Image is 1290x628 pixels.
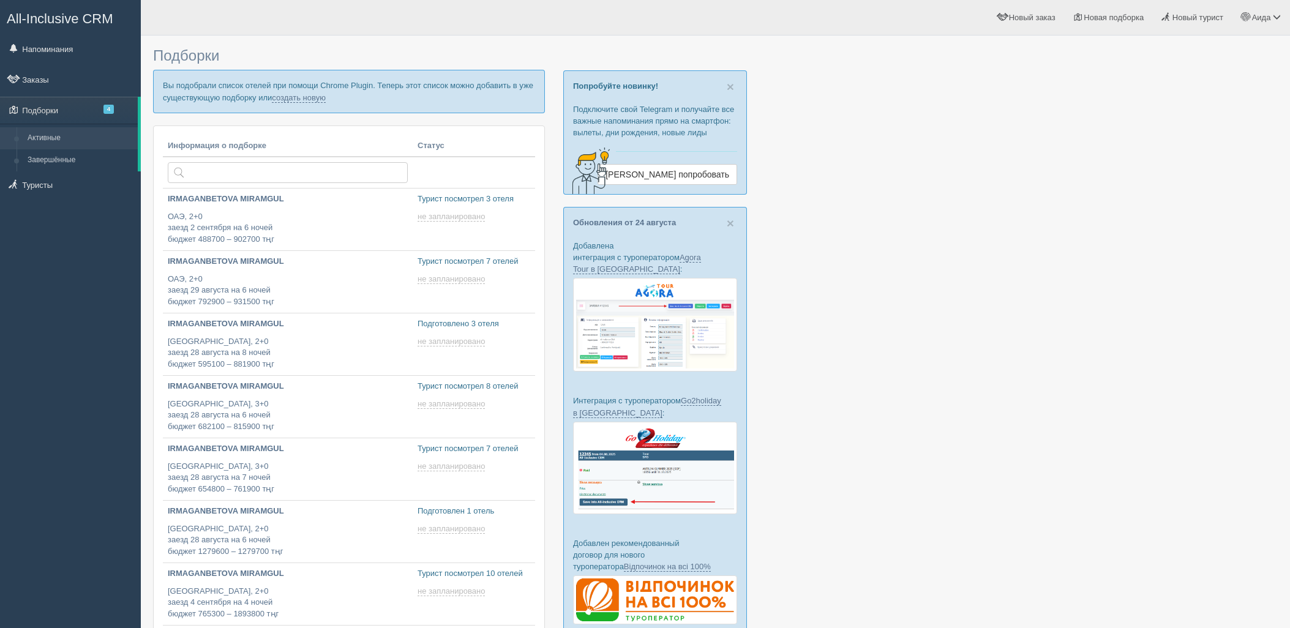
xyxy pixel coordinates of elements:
[418,256,530,267] p: Турист посмотрел 7 отелей
[573,218,676,227] a: Обновления от 24 августа
[413,135,535,157] th: Статус
[168,461,408,495] p: [GEOGRAPHIC_DATA], 3+0 заезд 28 августа на 7 ночей бюджет 654800 – 761900 тңг
[103,105,114,114] span: 4
[168,568,408,580] p: IRMAGANBETOVA MIRAMGUL
[418,506,530,517] p: Подготовлен 1 отель
[418,586,485,596] span: не запланировано
[598,164,737,185] a: [PERSON_NAME] попробовать
[163,563,413,625] a: IRMAGANBETOVA MIRAMGUL [GEOGRAPHIC_DATA], 2+0заезд 4 сентября на 4 ночейбюджет 765300 – 1893800 тңг
[573,395,737,418] p: Интеграция с туроператором :
[163,189,413,250] a: IRMAGANBETOVA MIRAMGUL ОАЭ, 2+0заезд 2 сентября на 6 ночейбюджет 488700 – 902700 тңг
[1,1,140,34] a: All-Inclusive CRM
[418,586,487,596] a: не запланировано
[7,11,113,26] span: All-Inclusive CRM
[22,127,138,149] a: Активные
[727,80,734,94] span: ×
[573,396,721,417] a: Go2holiday в [GEOGRAPHIC_DATA]
[573,80,737,92] p: Попробуйте новинку!
[153,47,219,64] span: Подборки
[727,217,734,230] button: Close
[564,146,613,195] img: creative-idea-2907357.png
[573,575,737,624] img: %D0%B4%D0%BE%D0%B3%D0%BE%D0%B2%D1%96%D1%80-%D0%B2%D1%96%D0%B4%D0%BF%D0%BE%D1%87%D0%B8%D0%BD%D0%BE...
[573,253,701,274] a: Agora Tour в [GEOGRAPHIC_DATA]
[418,274,485,284] span: не запланировано
[1172,13,1223,22] span: Новый турист
[153,70,545,113] p: Вы подобрали список отелей при помощи Chrome Plugin. Теперь этот список можно добавить в уже суще...
[418,443,530,455] p: Турист посмотрел 7 отелей
[1252,13,1271,22] span: Аида
[168,256,408,267] p: IRMAGANBETOVA MIRAMGUL
[418,318,530,330] p: Подготовлено 3 отеля
[163,438,413,500] a: IRMAGANBETOVA MIRAMGUL [GEOGRAPHIC_DATA], 3+0заезд 28 августа на 7 ночейбюджет 654800 – 761900 тңг
[418,568,530,580] p: Турист посмотрел 10 отелей
[163,501,413,563] a: IRMAGANBETOVA MIRAMGUL [GEOGRAPHIC_DATA], 2+0заезд 28 августа на 6 ночейбюджет 1279600 – 1279700 тңг
[163,313,413,375] a: IRMAGANBETOVA MIRAMGUL [GEOGRAPHIC_DATA], 2+0заезд 28 августа на 8 ночейбюджет 595100 – 881900 тңг
[418,462,485,471] span: не запланировано
[727,216,734,230] span: ×
[168,443,408,455] p: IRMAGANBETOVA MIRAMGUL
[168,211,408,245] p: ОАЭ, 2+0 заезд 2 сентября на 6 ночей бюджет 488700 – 902700 тңг
[168,318,408,330] p: IRMAGANBETOVA MIRAMGUL
[168,506,408,517] p: IRMAGANBETOVA MIRAMGUL
[418,274,487,284] a: не запланировано
[1084,13,1144,22] span: Новая подборка
[418,524,485,534] span: не запланировано
[168,193,408,205] p: IRMAGANBETOVA MIRAMGUL
[418,381,530,392] p: Турист посмотрел 8 отелей
[727,80,734,93] button: Close
[168,381,408,392] p: IRMAGANBETOVA MIRAMGUL
[1009,13,1056,22] span: Новый заказ
[22,149,138,171] a: Завершённые
[418,193,530,205] p: Турист посмотрел 3 отеля
[168,162,408,183] input: Поиск по стране или туристу
[168,398,408,433] p: [GEOGRAPHIC_DATA], 3+0 заезд 28 августа на 6 ночей бюджет 682100 – 815900 тңг
[168,523,408,558] p: [GEOGRAPHIC_DATA], 2+0 заезд 28 августа на 6 ночей бюджет 1279600 – 1279700 тңг
[573,103,737,138] p: Подключите свой Telegram и получайте все важные напоминания прямо на смартфон: вылеты, дни рожден...
[168,586,408,620] p: [GEOGRAPHIC_DATA], 2+0 заезд 4 сентября на 4 ночей бюджет 765300 – 1893800 тңг
[272,93,326,103] a: создать новую
[624,562,711,572] a: Відпочинок на всі 100%
[573,278,737,372] img: agora-tour-%D0%B7%D0%B0%D1%8F%D0%B2%D0%BA%D0%B8-%D1%81%D1%80%D0%BC-%D0%B4%D0%BB%D1%8F-%D1%82%D1%8...
[418,399,487,409] a: не запланировано
[573,422,737,514] img: go2holiday-bookings-crm-for-travel-agency.png
[418,337,487,346] a: не запланировано
[573,240,737,275] p: Добавлена интеграция с туроператором :
[418,524,487,534] a: не запланировано
[168,274,408,308] p: ОАЭ, 2+0 заезд 29 августа на 6 ночей бюджет 792900 – 931500 тңг
[168,336,408,370] p: [GEOGRAPHIC_DATA], 2+0 заезд 28 августа на 8 ночей бюджет 595100 – 881900 тңг
[163,376,413,438] a: IRMAGANBETOVA MIRAMGUL [GEOGRAPHIC_DATA], 3+0заезд 28 августа на 6 ночейбюджет 682100 – 815900 тңг
[418,337,485,346] span: не запланировано
[418,399,485,409] span: не запланировано
[418,462,487,471] a: не запланировано
[163,251,413,313] a: IRMAGANBETOVA MIRAMGUL ОАЭ, 2+0заезд 29 августа на 6 ночейбюджет 792900 – 931500 тңг
[163,135,413,157] th: Информация о подборке
[573,537,737,572] p: Добавлен рекомендованный договор для нового туроператора
[418,212,487,222] a: не запланировано
[418,212,485,222] span: не запланировано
